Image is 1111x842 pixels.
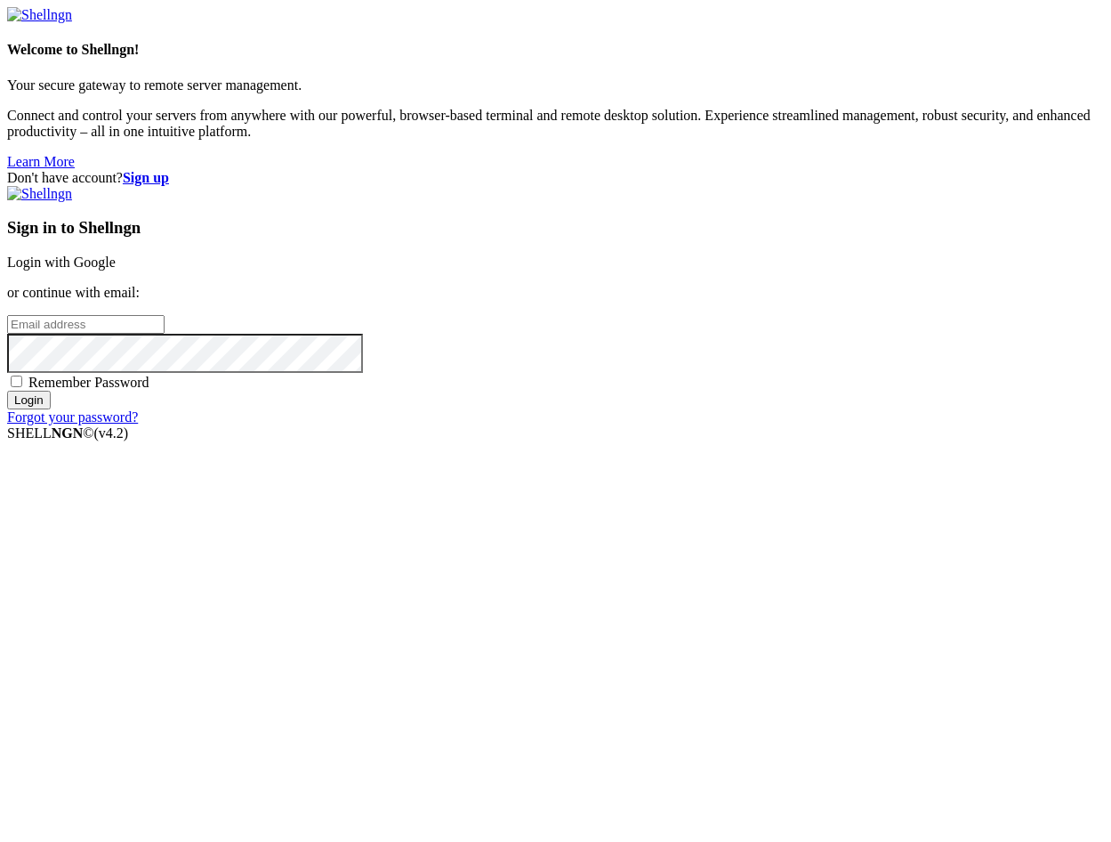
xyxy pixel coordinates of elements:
[11,376,22,387] input: Remember Password
[94,425,129,441] span: 4.2.0
[28,375,149,390] span: Remember Password
[7,315,165,334] input: Email address
[7,391,51,409] input: Login
[7,218,1104,238] h3: Sign in to Shellngn
[7,425,128,441] span: SHELL ©
[7,42,1104,58] h4: Welcome to Shellngn!
[7,409,138,425] a: Forgot your password?
[7,170,1104,186] div: Don't have account?
[7,285,1104,301] p: or continue with email:
[7,154,75,169] a: Learn More
[7,255,116,270] a: Login with Google
[52,425,84,441] b: NGN
[7,77,1104,93] p: Your secure gateway to remote server management.
[123,170,169,185] a: Sign up
[7,186,72,202] img: Shellngn
[7,7,72,23] img: Shellngn
[7,108,1104,140] p: Connect and control your servers from anywhere with our powerful, browser-based terminal and remo...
